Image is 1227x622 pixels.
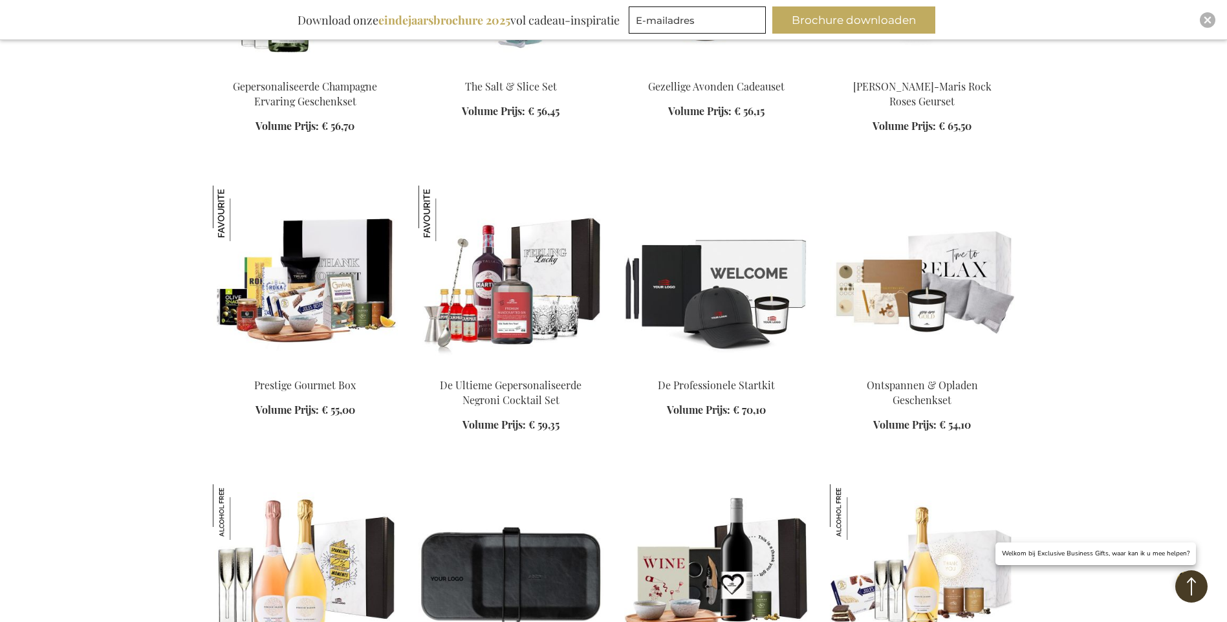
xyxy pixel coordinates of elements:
[465,80,557,93] a: The Salt & Slice Set
[629,6,770,38] form: marketing offers and promotions
[734,104,765,118] span: € 56,15
[873,418,971,433] a: Volume Prijs: € 54,10
[418,361,603,374] a: The Ultimate Personalized Negroni Cocktail Set De Ultieme Gepersonaliseerde Negroni Cocktail Set
[255,119,354,134] a: Volume Prijs: € 56,70
[853,80,992,108] a: [PERSON_NAME]-Maris Rock Roses Geurset
[939,119,972,133] span: € 65,50
[321,403,355,416] span: € 55,00
[867,378,978,407] a: Ontspannen & Opladen Geschenkset
[213,484,268,540] img: French Bloom Duo Alcoholvrije Bubbels Set
[939,418,971,431] span: € 54,10
[292,6,625,34] div: Download onze vol cadeau-inspiratie
[255,403,319,416] span: Volume Prijs:
[830,361,1015,374] a: Relax & Recharge Gift Set
[668,104,765,119] a: Volume Prijs: € 56,15
[418,186,474,241] img: De Ultieme Gepersonaliseerde Negroni Cocktail Set
[1200,12,1215,28] div: Close
[668,104,732,118] span: Volume Prijs:
[528,418,559,431] span: € 59,35
[624,63,809,75] a: Cosy Evenings Gift Set
[254,378,356,392] a: Prestige Gourmet Box
[213,361,398,374] a: Prestige Gourmet Box Prestige Gourmet Box
[321,119,354,133] span: € 56,70
[624,186,809,367] img: The Professional Starter Kit
[418,186,603,367] img: The Ultimate Personalized Negroni Cocktail Set
[378,12,510,28] b: eindejaarsbrochure 2025
[873,119,972,134] a: Volume Prijs: € 65,50
[658,378,775,392] a: De Professionele Startkit
[440,378,581,407] a: De Ultieme Gepersonaliseerde Negroni Cocktail Set
[528,104,559,118] span: € 56,45
[213,186,268,241] img: Prestige Gourmet Box
[624,361,809,374] a: The Professional Starter Kit
[667,403,730,416] span: Volume Prijs:
[830,63,1015,75] a: Marie-Stella-Maris Rock Roses Fragrance Set
[255,119,319,133] span: Volume Prijs:
[733,403,766,416] span: € 70,10
[629,6,766,34] input: E-mailadres
[418,63,603,75] a: The Salt & Slice Set Exclusive Business Gift
[462,418,526,431] span: Volume Prijs:
[213,186,398,367] img: Prestige Gourmet Box
[213,63,398,75] a: Gepersonaliseerde Champagne Ervaring Geschenkset
[1204,16,1211,24] img: Close
[648,80,785,93] a: Gezellige Avonden Cadeauset
[462,104,525,118] span: Volume Prijs:
[462,104,559,119] a: Volume Prijs: € 56,45
[667,403,766,418] a: Volume Prijs: € 70,10
[772,6,935,34] button: Brochure downloaden
[873,119,936,133] span: Volume Prijs:
[255,403,355,418] a: Volume Prijs: € 55,00
[830,186,1015,367] img: Relax & Recharge Gift Set
[233,80,377,108] a: Gepersonaliseerde Champagne Ervaring Geschenkset
[462,418,559,433] a: Volume Prijs: € 59,35
[873,418,937,431] span: Volume Prijs:
[830,484,885,540] img: Zoete Lekkernijen Le Blanc 0% Set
